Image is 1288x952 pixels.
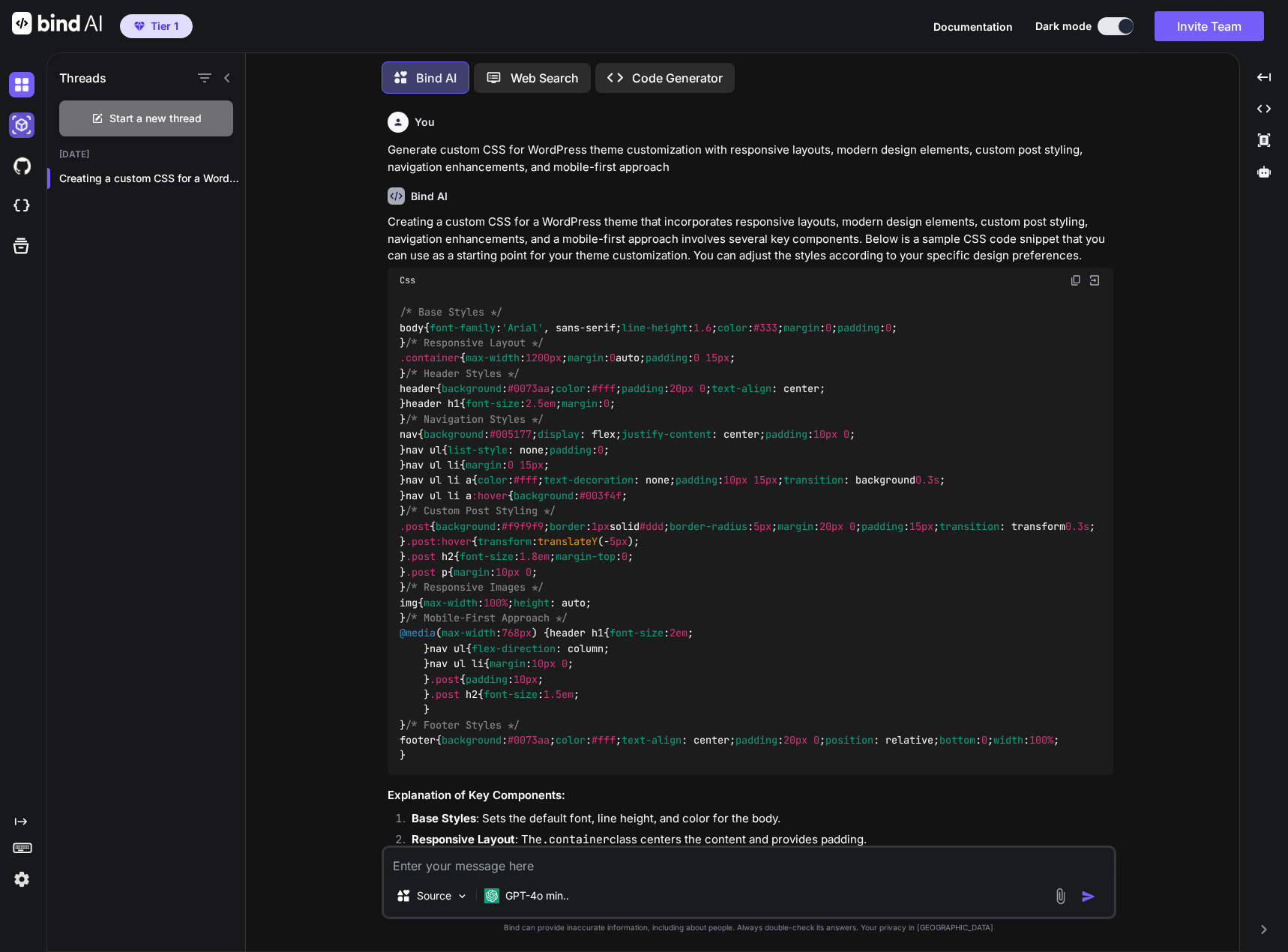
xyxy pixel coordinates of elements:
[442,733,502,747] span: background
[430,458,442,472] span: ul
[478,474,508,487] span: color
[640,519,663,533] span: #ddd
[406,367,520,380] span: /* Header Styles */
[415,115,435,130] h6: You
[933,20,1013,33] span: Documentation
[592,627,604,640] span: h1
[9,153,34,178] img: githubDark
[1155,11,1264,41] button: Invite Team
[400,321,424,334] span: body
[490,657,526,670] span: margin
[400,596,418,609] span: img
[442,382,502,395] span: background
[508,382,550,395] span: #0073aa
[406,489,424,502] span: nav
[783,474,843,487] span: transition
[885,321,891,334] span: 0
[837,321,879,334] span: padding
[400,428,418,442] span: nav
[532,657,556,670] span: 10px
[9,112,34,138] img: darkAi-studio
[406,504,556,518] span: /* Custom Post Styling */
[430,443,442,457] span: ul
[544,687,574,701] span: 1.5em
[693,352,699,365] span: 0
[406,397,442,411] span: header
[424,596,478,609] span: max-width
[511,69,579,87] p: Web Search
[1029,733,1053,747] span: 100%
[1088,274,1101,287] img: Open in Browser
[717,321,747,334] span: color
[9,867,34,892] img: settings
[406,474,424,487] span: nav
[505,888,569,903] p: GPT-4o min..
[556,733,586,747] span: color
[416,69,457,87] p: Bind AI
[693,321,711,334] span: 1.6
[466,672,508,686] span: padding
[400,382,436,395] span: header
[382,922,1116,933] p: Bind can provide inaccurate information, including about people. Always double-check its answers....
[538,428,580,442] span: display
[430,489,442,502] span: ul
[550,443,592,457] span: padding
[109,111,202,126] span: Start a new thread
[993,733,1023,747] span: width
[406,565,436,579] span: .post
[406,718,520,732] span: /* Footer Styles */
[813,428,837,442] span: 10px
[550,627,586,640] span: header
[502,519,544,533] span: #f9f9f9
[610,352,616,365] span: 0
[490,428,532,442] span: #005177
[580,489,622,502] span: #003f4f
[669,627,687,640] span: 2em
[484,687,538,701] span: font-size
[622,733,681,747] span: text-align
[562,657,568,670] span: 0
[592,382,616,395] span: #fff
[472,642,556,655] span: flex-direction
[472,489,508,502] span: :hover
[430,672,460,686] span: .post
[1052,888,1069,905] img: attachment
[412,811,476,825] strong: Base Styles
[909,519,933,533] span: 15px
[47,148,245,160] h2: [DATE]
[622,428,711,442] span: justify-content
[933,19,1013,34] button: Documentation
[632,69,723,87] p: Code Generator
[466,352,520,365] span: max-width
[448,458,460,472] span: li
[542,832,610,847] code: .container
[466,489,472,502] span: a
[412,831,1113,849] p: : The class centers the content and provides padding.
[1065,519,1089,533] span: 0.3s
[430,474,442,487] span: ul
[460,550,514,564] span: font-size
[861,519,903,533] span: padding
[412,810,1113,828] p: : Sets the default font, line height, and color for the body.
[59,171,245,186] p: Creating a custom CSS for a WordPress...
[1070,274,1082,286] img: copy
[711,382,771,395] span: text-align
[478,534,532,548] span: transform
[406,534,436,548] span: .post
[598,443,604,457] span: 0
[502,627,532,640] span: 768px
[442,550,454,564] span: h2
[592,519,610,533] span: 1px
[723,474,747,487] span: 10px
[448,443,508,457] span: list-style
[765,428,807,442] span: padding
[675,474,717,487] span: padding
[669,382,693,395] span: 20px
[610,534,628,548] span: 5px
[508,458,514,472] span: 0
[825,321,831,334] span: 0
[9,193,34,219] img: cloudideIcon
[406,458,424,472] span: nav
[849,519,855,533] span: 0
[400,519,430,533] span: .post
